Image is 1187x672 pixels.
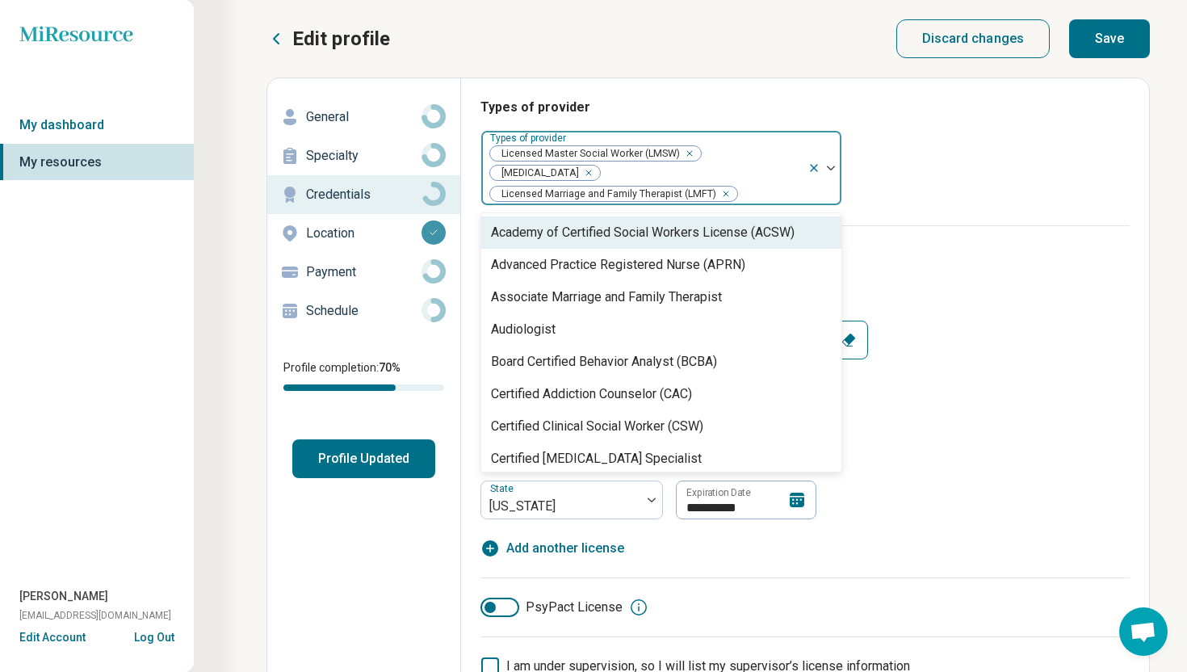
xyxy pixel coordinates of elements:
[306,262,422,282] p: Payment
[292,26,390,52] p: Edit profile
[896,19,1051,58] button: Discard changes
[1119,607,1168,656] div: Open chat
[267,350,460,401] div: Profile completion:
[134,629,174,642] button: Log Out
[266,26,390,52] button: Edit profile
[267,292,460,330] a: Schedule
[491,449,702,468] div: Certified [MEDICAL_DATA] Specialist
[491,288,722,307] div: Associate Marriage and Family Therapist
[490,187,721,202] span: Licensed Marriage and Family Therapist (LMFT)
[379,361,401,374] span: 70 %
[306,107,422,127] p: General
[491,352,717,372] div: Board Certified Behavior Analyst (BCBA)
[491,320,556,339] div: Audiologist
[267,98,460,136] a: General
[19,608,171,623] span: [EMAIL_ADDRESS][DOMAIN_NAME]
[491,417,703,436] div: Certified Clinical Social Worker (CSW)
[480,598,623,617] label: PsyPact License
[306,301,422,321] p: Schedule
[491,223,795,242] div: Academy of Certified Social Workers License (ACSW)
[306,224,422,243] p: Location
[292,439,435,478] button: Profile Updated
[1069,19,1150,58] button: Save
[283,384,444,391] div: Profile completion
[267,136,460,175] a: Specialty
[491,255,745,275] div: Advanced Practice Registered Nurse (APRN)
[490,132,569,144] label: Types of provider
[506,539,624,558] span: Add another license
[490,146,685,162] span: Licensed Master Social Worker (LMSW)
[267,175,460,214] a: Credentials
[19,629,86,646] button: Edit Account
[267,214,460,253] a: Location
[480,539,624,558] button: Add another license
[306,146,422,166] p: Specialty
[306,185,422,204] p: Credentials
[267,253,460,292] a: Payment
[490,484,517,495] label: State
[19,588,108,605] span: [PERSON_NAME]
[491,384,692,404] div: Certified Addiction Counselor (CAC)
[480,98,1130,117] h3: Types of provider
[490,166,584,181] span: [MEDICAL_DATA]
